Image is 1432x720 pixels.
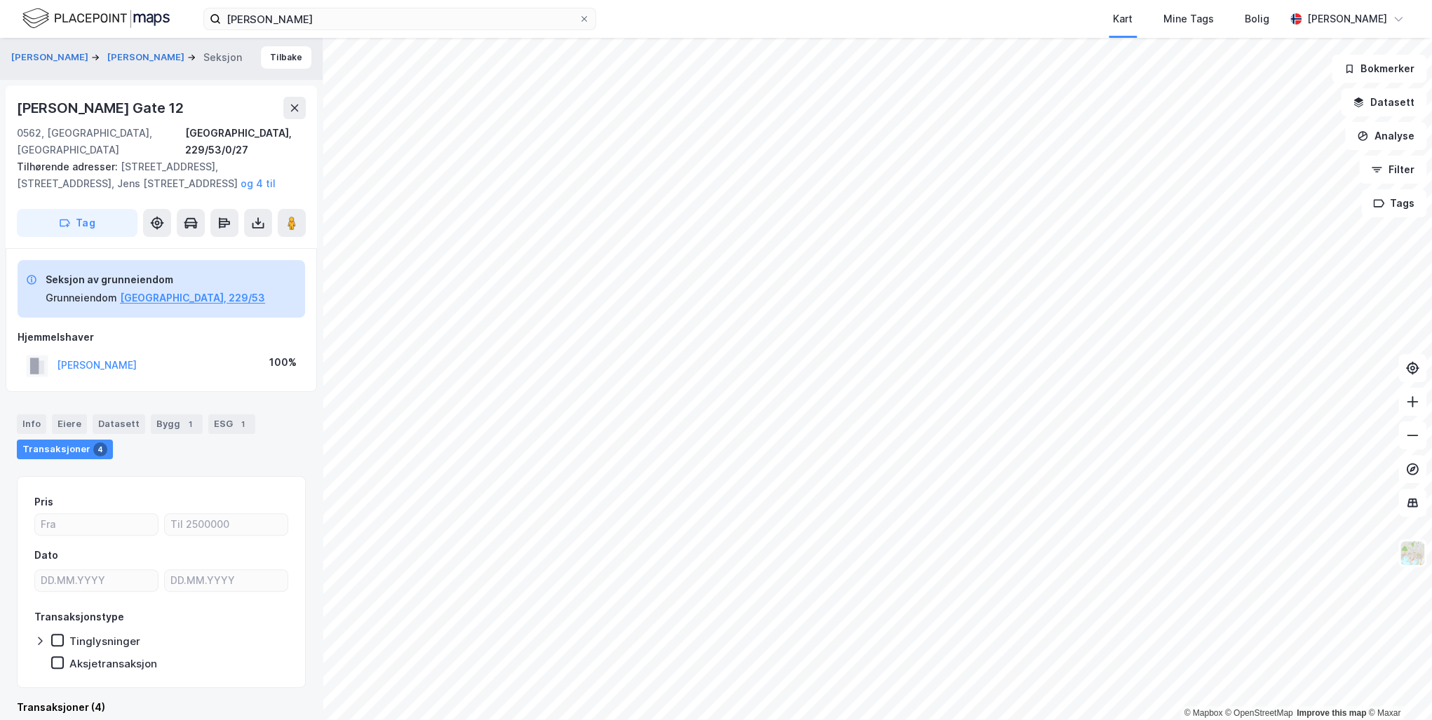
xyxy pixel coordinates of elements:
[35,570,158,591] input: DD.MM.YYYY
[107,50,187,64] button: [PERSON_NAME]
[1113,11,1133,27] div: Kart
[69,657,157,670] div: Aksjetransaksjon
[17,414,46,434] div: Info
[22,6,170,31] img: logo.f888ab2527a4732fd821a326f86c7f29.svg
[93,442,107,456] div: 4
[1225,708,1293,718] a: OpenStreetMap
[1332,55,1426,83] button: Bokmerker
[17,97,187,119] div: [PERSON_NAME] Gate 12
[35,514,158,535] input: Fra
[269,354,297,371] div: 100%
[1163,11,1214,27] div: Mine Tags
[17,440,113,459] div: Transaksjoner
[165,570,288,591] input: DD.MM.YYYY
[1361,189,1426,217] button: Tags
[93,414,145,434] div: Datasett
[236,417,250,431] div: 1
[11,50,91,64] button: [PERSON_NAME]
[1297,708,1366,718] a: Improve this map
[18,329,305,346] div: Hjemmelshaver
[34,609,124,625] div: Transaksjonstype
[34,547,58,564] div: Dato
[1362,653,1432,720] div: Kontrollprogram for chat
[1359,156,1426,184] button: Filter
[1345,122,1426,150] button: Analyse
[34,494,53,510] div: Pris
[69,634,140,648] div: Tinglysninger
[46,271,265,288] div: Seksjon av grunneiendom
[1399,540,1426,566] img: Z
[203,49,242,66] div: Seksjon
[52,414,87,434] div: Eiere
[1341,88,1426,116] button: Datasett
[17,125,185,158] div: 0562, [GEOGRAPHIC_DATA], [GEOGRAPHIC_DATA]
[17,161,121,172] span: Tilhørende adresser:
[1307,11,1387,27] div: [PERSON_NAME]
[261,46,311,69] button: Tilbake
[17,699,306,716] div: Transaksjoner (4)
[183,417,197,431] div: 1
[165,514,288,535] input: Til 2500000
[221,8,579,29] input: Søk på adresse, matrikkel, gårdeiere, leietakere eller personer
[1245,11,1269,27] div: Bolig
[151,414,203,434] div: Bygg
[17,158,295,192] div: [STREET_ADDRESS], [STREET_ADDRESS], Jens [STREET_ADDRESS]
[46,290,117,306] div: Grunneiendom
[1184,708,1222,718] a: Mapbox
[120,290,265,306] button: [GEOGRAPHIC_DATA], 229/53
[208,414,255,434] div: ESG
[1362,653,1432,720] iframe: Chat Widget
[185,125,306,158] div: [GEOGRAPHIC_DATA], 229/53/0/27
[17,209,137,237] button: Tag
